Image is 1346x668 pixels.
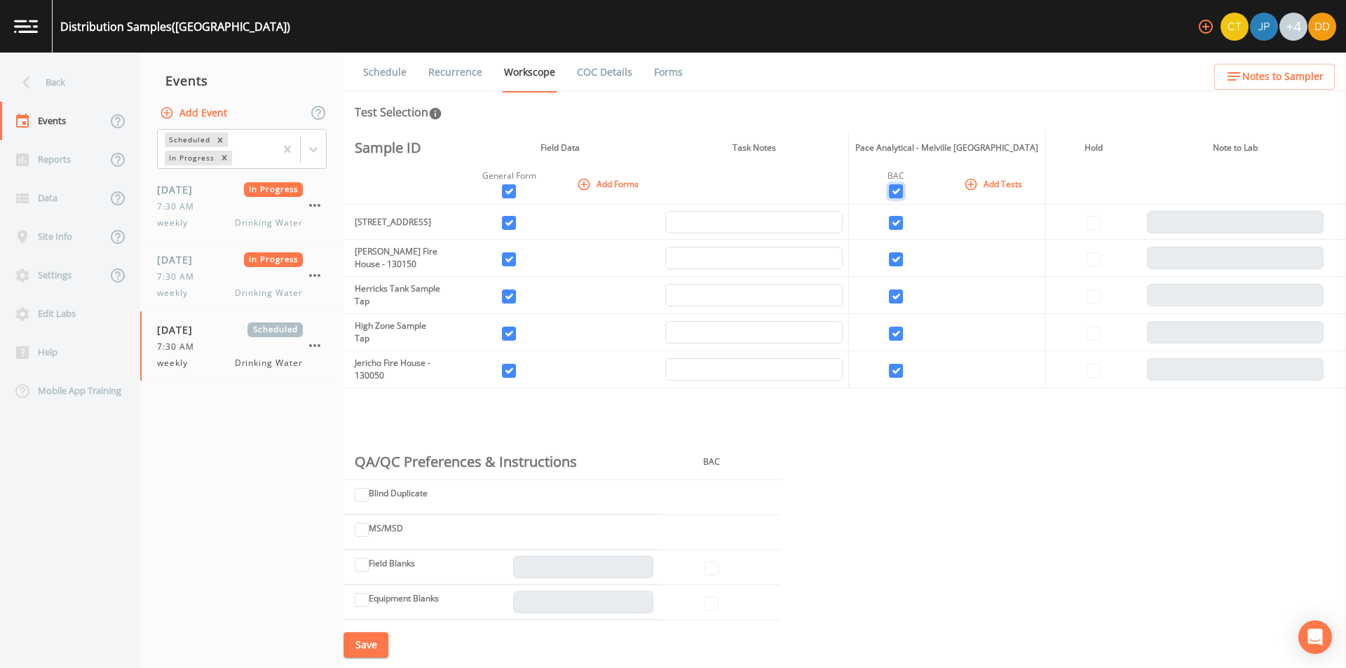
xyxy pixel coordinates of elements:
div: BAC [855,170,939,182]
span: weekly [157,357,196,369]
div: Remove Scheduled [212,132,228,147]
span: 7:30 AM [157,341,203,353]
span: [DATE] [157,182,203,197]
div: Joshua gere Paul [1249,13,1279,41]
div: Remove In Progress [217,151,232,165]
a: Recurrence [426,53,484,92]
a: [DATE]Scheduled7:30 AMweeklyDrinking Water [140,311,344,381]
span: weekly [157,287,196,299]
div: Chris Tobin [1220,13,1249,41]
label: Field Blanks [369,557,415,570]
td: [STREET_ADDRESS] [344,205,447,240]
a: Schedule [361,53,409,92]
div: Events [140,63,344,98]
td: [PERSON_NAME] Fire House - 130150 [344,240,447,277]
div: Open Intercom Messenger [1298,620,1332,654]
button: Add Tests [961,172,1028,196]
span: Notes to Sampler [1242,68,1324,86]
button: Add Event [157,100,233,126]
a: COC Details [575,53,634,92]
svg: In this section you'll be able to select the analytical test to run, based on the media type, and... [428,107,442,121]
label: Equipment Blanks [369,592,439,605]
div: +4 [1279,13,1307,41]
th: Hold [1046,132,1142,164]
span: 7:30 AM [157,200,203,213]
a: Workscope [502,53,557,93]
div: Test Selection [355,104,442,121]
button: Save [344,632,388,658]
th: QA/QC Preferences & Instructions [344,444,659,479]
th: Pace Analytical - Melville [GEOGRAPHIC_DATA] [848,132,1045,164]
a: [DATE]In Progress7:30 AMweeklyDrinking Water [140,241,344,311]
span: [DATE] [157,252,203,267]
button: Notes to Sampler [1214,64,1335,90]
th: Task Notes [660,132,848,164]
th: Sample ID [344,132,447,164]
a: [DATE]In Progress7:30 AMweeklyDrinking Water [140,171,344,241]
button: Add Forms [574,172,644,196]
span: Drinking Water [235,357,303,369]
div: Scheduled [165,132,212,147]
div: Distribution Samples ([GEOGRAPHIC_DATA]) [60,18,290,35]
th: Field Data [461,132,660,164]
span: Drinking Water [235,217,303,229]
img: logo [14,20,38,33]
label: MS/MSD [369,522,403,535]
span: Drinking Water [235,287,303,299]
span: [DATE] [157,322,203,337]
img: 41241ef155101aa6d92a04480b0d0000 [1250,13,1278,41]
td: Herricks Tank Sample Tap [344,277,447,314]
img: 7f2cab73c0e50dc3fbb7023805f649db [1221,13,1249,41]
span: 7:30 AM [157,271,203,283]
div: In Progress [165,151,217,165]
td: Jericho Fire House - 130050 [344,351,447,388]
label: Blind Duplicate [369,487,428,500]
img: 7d98d358f95ebe5908e4de0cdde0c501 [1308,13,1336,41]
span: weekly [157,217,196,229]
div: General Form [466,170,552,182]
span: Scheduled [247,322,303,337]
span: In Progress [244,182,304,197]
th: Note to Lab [1141,132,1329,164]
a: Forms [652,53,685,92]
th: BAC [659,444,764,479]
td: High Zone Sample Tap [344,314,447,351]
span: In Progress [244,252,304,267]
